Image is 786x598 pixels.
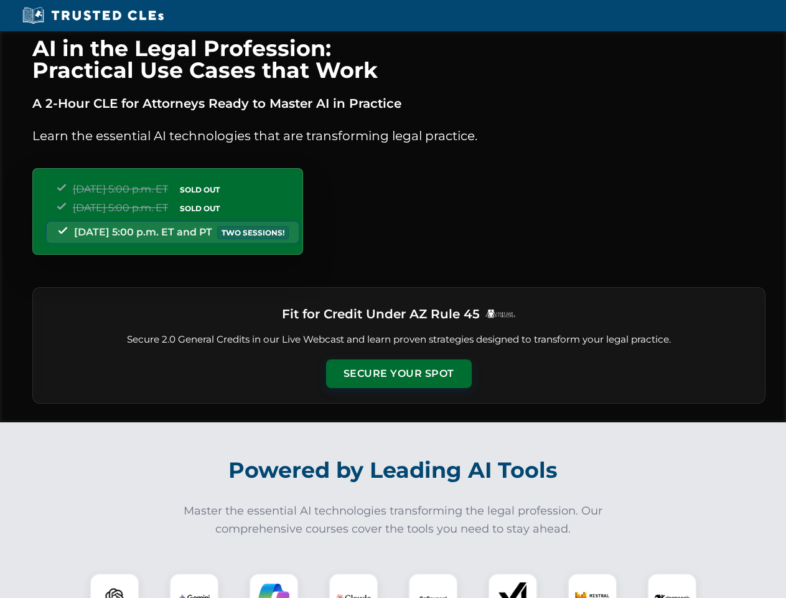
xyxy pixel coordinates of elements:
[73,202,168,214] span: [DATE] 5:00 p.m. ET
[175,502,611,538] p: Master the essential AI technologies transforming the legal profession. Our comprehensive courses...
[282,303,480,325] h3: Fit for Credit Under AZ Rule 45
[32,93,765,113] p: A 2-Hour CLE for Attorneys Ready to Master AI in Practice
[19,6,167,25] img: Trusted CLEs
[32,126,765,146] p: Learn the essential AI technologies that are transforming legal practice.
[73,183,168,195] span: [DATE] 5:00 p.m. ET
[32,37,765,81] h1: AI in the Legal Profession: Practical Use Cases that Work
[48,333,750,347] p: Secure 2.0 General Credits in our Live Webcast and learn proven strategies designed to transform ...
[326,359,472,388] button: Secure Your Spot
[485,309,516,318] img: Logo
[49,448,738,492] h2: Powered by Leading AI Tools
[175,183,224,196] span: SOLD OUT
[175,202,224,215] span: SOLD OUT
